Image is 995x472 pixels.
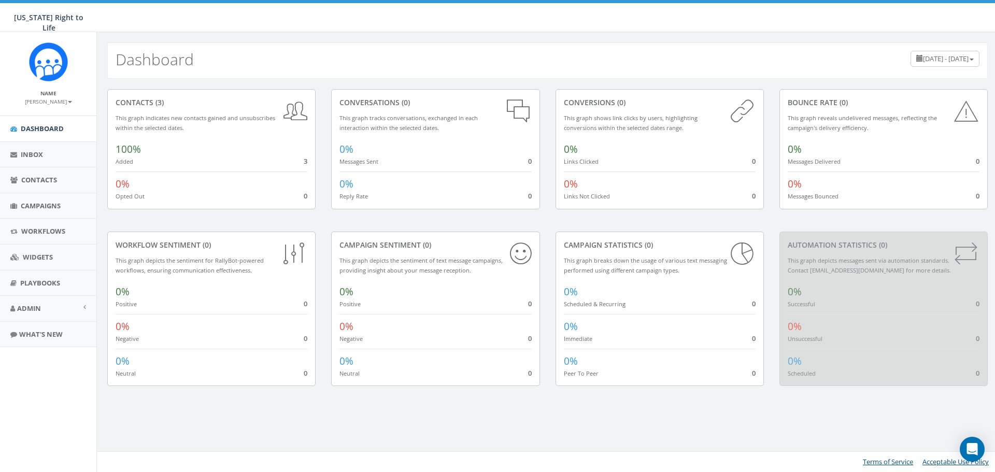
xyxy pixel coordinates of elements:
[788,320,802,333] span: 0%
[643,240,653,250] span: (0)
[564,142,578,156] span: 0%
[116,320,130,333] span: 0%
[116,335,139,342] small: Negative
[976,334,979,343] span: 0
[21,150,43,159] span: Inbox
[788,240,979,250] div: Automation Statistics
[339,192,368,200] small: Reply Rate
[304,334,307,343] span: 0
[20,278,60,288] span: Playbooks
[21,175,57,184] span: Contacts
[752,334,756,343] span: 0
[304,156,307,166] span: 3
[877,240,887,250] span: (0)
[421,240,431,250] span: (0)
[863,457,913,466] a: Terms of Service
[788,192,838,200] small: Messages Bounced
[339,354,353,368] span: 0%
[21,201,61,210] span: Campaigns
[339,114,478,132] small: This graph tracks conversations, exchanged in each interaction within the selected dates.
[29,42,68,81] img: Rally_Corp_Icon.png
[304,368,307,378] span: 0
[788,369,816,377] small: Scheduled
[788,97,979,108] div: Bounce Rate
[25,98,72,105] small: [PERSON_NAME]
[528,299,532,308] span: 0
[14,12,83,33] span: [US_STATE] Right to Life
[564,320,578,333] span: 0%
[116,177,130,191] span: 0%
[339,335,363,342] small: Negative
[339,300,361,308] small: Positive
[116,369,136,377] small: Neutral
[19,330,63,339] span: What's New
[21,226,65,236] span: Workflows
[528,156,532,166] span: 0
[339,177,353,191] span: 0%
[788,354,802,368] span: 0%
[116,256,264,274] small: This graph depicts the sentiment for RallyBot-powered workflows, ensuring communication effective...
[528,368,532,378] span: 0
[976,368,979,378] span: 0
[752,299,756,308] span: 0
[923,54,969,63] span: [DATE] - [DATE]
[564,177,578,191] span: 0%
[40,90,56,97] small: Name
[116,97,307,108] div: contacts
[400,97,410,107] span: (0)
[339,285,353,298] span: 0%
[752,368,756,378] span: 0
[837,97,848,107] span: (0)
[339,256,503,274] small: This graph depicts the sentiment of text message campaigns, providing insight about your message ...
[564,285,578,298] span: 0%
[339,142,353,156] span: 0%
[922,457,989,466] a: Acceptable Use Policy
[564,335,592,342] small: Immediate
[788,158,841,165] small: Messages Delivered
[339,158,378,165] small: Messages Sent
[116,192,145,200] small: Opted Out
[615,97,626,107] span: (0)
[788,142,802,156] span: 0%
[564,192,610,200] small: Links Not Clicked
[339,320,353,333] span: 0%
[116,354,130,368] span: 0%
[116,285,130,298] span: 0%
[564,354,578,368] span: 0%
[17,304,41,313] span: Admin
[116,300,137,308] small: Positive
[153,97,164,107] span: (3)
[116,51,194,68] h2: Dashboard
[976,191,979,201] span: 0
[116,158,133,165] small: Added
[23,252,53,262] span: Widgets
[564,369,599,377] small: Peer To Peer
[528,191,532,201] span: 0
[788,335,822,342] small: Unsuccessful
[116,240,307,250] div: Workflow Sentiment
[528,334,532,343] span: 0
[201,240,211,250] span: (0)
[976,299,979,308] span: 0
[25,96,72,106] a: [PERSON_NAME]
[976,156,979,166] span: 0
[116,114,275,132] small: This graph indicates new contacts gained and unsubscribes within the selected dates.
[304,299,307,308] span: 0
[788,177,802,191] span: 0%
[788,114,937,132] small: This graph reveals undelivered messages, reflecting the campaign's delivery efficiency.
[304,191,307,201] span: 0
[752,156,756,166] span: 0
[788,300,815,308] small: Successful
[21,124,64,133] span: Dashboard
[564,114,698,132] small: This graph shows link clicks by users, highlighting conversions within the selected dates range.
[564,300,626,308] small: Scheduled & Recurring
[564,97,756,108] div: conversions
[339,97,531,108] div: conversations
[564,158,599,165] small: Links Clicked
[752,191,756,201] span: 0
[339,240,531,250] div: Campaign Sentiment
[960,437,985,462] div: Open Intercom Messenger
[788,256,951,274] small: This graph depicts messages sent via automation standards. Contact [EMAIL_ADDRESS][DOMAIN_NAME] f...
[339,369,360,377] small: Neutral
[788,285,802,298] span: 0%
